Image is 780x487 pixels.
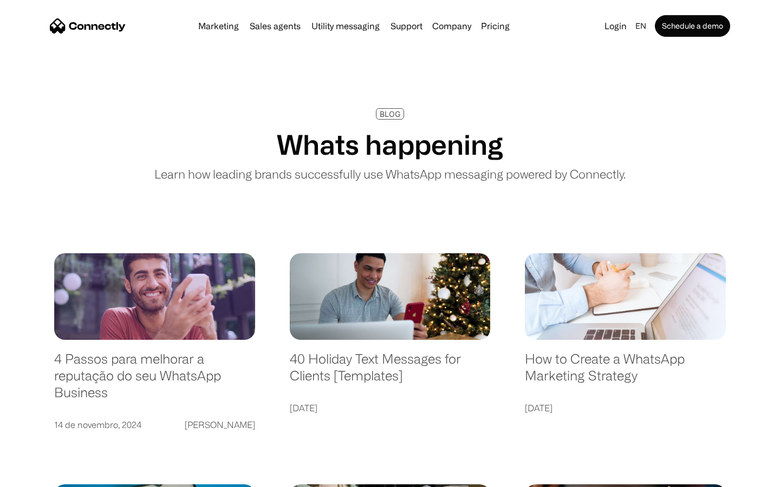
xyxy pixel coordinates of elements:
div: [DATE] [290,400,317,416]
aside: Language selected: English [11,468,65,483]
a: How to Create a WhatsApp Marketing Strategy [525,351,726,394]
div: [PERSON_NAME] [185,417,255,432]
a: Marketing [194,22,243,30]
a: 4 Passos para melhorar a reputação do seu WhatsApp Business [54,351,255,411]
p: Learn how leading brands successfully use WhatsApp messaging powered by Connectly. [154,165,626,183]
div: [DATE] [525,400,552,416]
a: Sales agents [245,22,305,30]
ul: Language list [22,468,65,483]
div: 14 de novembro, 2024 [54,417,141,432]
a: Schedule a demo [655,15,730,37]
a: Support [386,22,427,30]
h1: Whats happening [277,128,503,161]
a: 40 Holiday Text Messages for Clients [Templates] [290,351,491,394]
div: BLOG [380,110,400,118]
div: Company [432,18,471,34]
a: Login [600,18,631,34]
a: Utility messaging [307,22,384,30]
a: Pricing [477,22,514,30]
div: en [635,18,646,34]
